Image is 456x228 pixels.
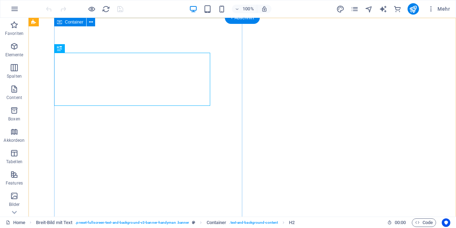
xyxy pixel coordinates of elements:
a: Klick, um Auswahl aufzuheben. Doppelklick öffnet Seitenverwaltung [6,218,25,227]
button: Usercentrics [442,218,450,227]
button: publish [408,3,419,15]
p: Tabellen [6,159,22,165]
p: Elemente [5,52,24,58]
p: Spalten [7,73,22,79]
button: Mehr [425,3,453,15]
button: navigator [365,5,373,13]
span: : [400,220,401,225]
p: Favoriten [5,31,24,36]
i: Veröffentlichen [409,5,417,13]
p: Akkordeon [4,138,25,143]
button: pages [351,5,359,13]
button: reload [102,5,110,13]
p: Bilder [9,202,20,207]
button: Klicke hier, um den Vorschau-Modus zu verlassen [87,5,96,13]
span: . text-and-background-content [229,218,278,227]
h6: 100% [243,5,254,13]
i: Seite neu laden [102,5,110,13]
span: Code [415,218,433,227]
div: + Abschnitt [225,12,260,24]
span: Klick zum Auswählen. Doppelklick zum Bearbeiten [289,218,295,227]
span: Klick zum Auswählen. Doppelklick zum Bearbeiten [207,218,227,227]
button: design [336,5,345,13]
i: Bei Größenänderung Zoomstufe automatisch an das gewählte Gerät anpassen. [261,6,268,12]
span: . preset-fullscreen-text-and-background-v3-banner-handyman .banner [75,218,189,227]
button: Code [412,218,436,227]
i: Dieses Element ist ein anpassbares Preset [192,221,195,224]
p: Boxen [8,116,20,122]
nav: breadcrumb [36,218,295,227]
button: commerce [393,5,402,13]
span: Klick zum Auswählen. Doppelklick zum Bearbeiten [36,218,73,227]
i: Design (Strg+Alt+Y) [336,5,344,13]
i: Commerce [393,5,401,13]
button: 100% [232,5,257,13]
span: Container [65,20,83,24]
span: 00 00 [395,218,406,227]
h6: Session-Zeit [387,218,406,227]
span: Mehr [427,5,450,12]
p: Features [6,180,23,186]
i: Navigator [365,5,373,13]
i: Seiten (Strg+Alt+S) [351,5,359,13]
button: text_generator [379,5,388,13]
p: Content [6,95,22,100]
i: AI Writer [379,5,387,13]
